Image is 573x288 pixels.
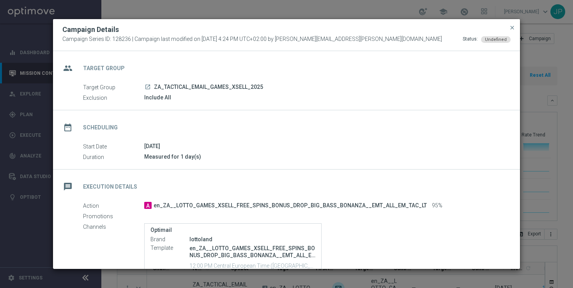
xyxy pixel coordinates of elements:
i: message [61,180,75,194]
label: Optimail [150,227,315,233]
label: Action [83,202,144,209]
i: date_range [61,120,75,134]
span: ZA_TACTICAL_EMAIL_GAMES_XSELL_2025 [154,84,263,91]
label: Channels [83,223,144,230]
p: 12:00 PM Central European Time (Berlin) (UTC +02:00) [189,261,315,269]
span: en_ZA__LOTTO_GAMES_XSELL_FREE_SPINS_BONUS_DROP_BIG_BASS_BONANZA__EMT_ALL_EM_TAC_LT [154,202,427,209]
div: lottoland [189,235,315,243]
label: Start Date [83,143,144,150]
div: [DATE] [144,142,505,150]
a: launch [144,84,151,91]
label: Target Group [83,84,144,91]
label: Exclusion [83,94,144,101]
span: A [144,202,152,209]
colored-tag: Undefined [481,36,511,42]
p: en_ZA__LOTTO_GAMES_XSELL_FREE_SPINS_BONUS_DROP_BIG_BASS_BONANZA__EMT_ALL_EM_TAC_LT [189,245,315,259]
span: 95% [432,202,442,209]
h2: Campaign Details [62,25,119,34]
span: Campaign Series ID: 128236 | Campaign last modified on [DATE] 4:24 PM UTC+02:00 by [PERSON_NAME][... [62,36,442,43]
label: Promotions [83,213,144,220]
span: Undefined [485,37,507,42]
i: launch [145,84,151,90]
div: Include All [144,94,505,101]
label: Brand [150,236,189,243]
label: Template [150,245,189,252]
i: group [61,61,75,75]
h2: Execution Details [83,183,137,191]
h2: Target Group [83,65,125,72]
span: close [509,25,515,31]
div: Status: [463,36,478,43]
div: Measured for 1 day(s) [144,153,505,161]
h2: Scheduling [83,124,118,131]
label: Duration [83,154,144,161]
